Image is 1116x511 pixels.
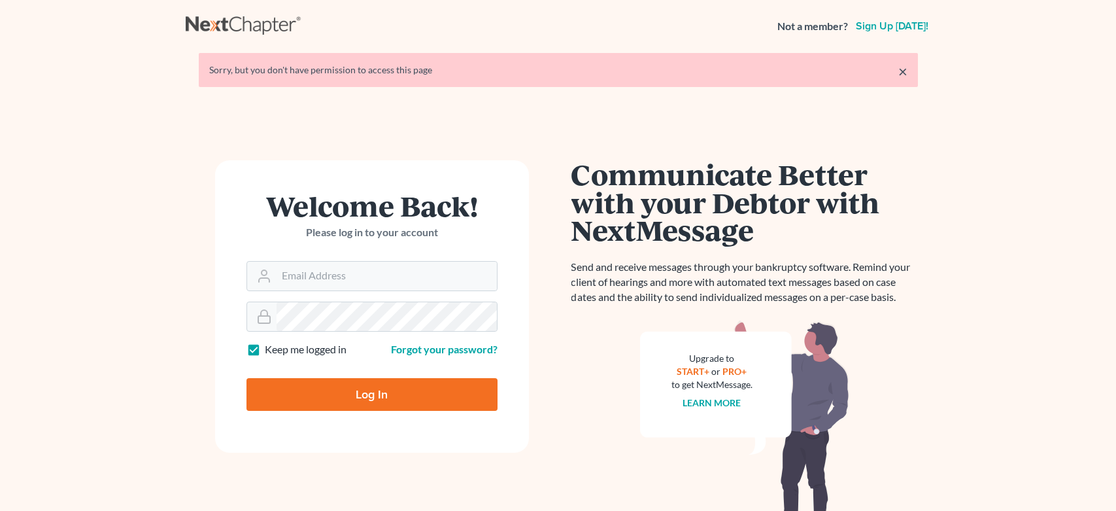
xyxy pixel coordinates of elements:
[853,21,931,31] a: Sign up [DATE]!
[246,192,498,220] h1: Welcome Back!
[571,160,918,244] h1: Communicate Better with your Debtor with NextMessage
[671,378,752,391] div: to get NextMessage.
[391,343,498,355] a: Forgot your password?
[711,366,720,377] span: or
[898,63,907,79] a: ×
[571,260,918,305] p: Send and receive messages through your bankruptcy software. Remind your client of hearings and mo...
[265,342,347,357] label: Keep me logged in
[777,19,848,34] strong: Not a member?
[209,63,907,77] div: Sorry, but you don't have permission to access this page
[677,366,709,377] a: START+
[246,225,498,240] p: Please log in to your account
[246,378,498,411] input: Log In
[671,352,752,365] div: Upgrade to
[277,262,497,291] input: Email Address
[722,366,747,377] a: PRO+
[683,397,741,408] a: Learn more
